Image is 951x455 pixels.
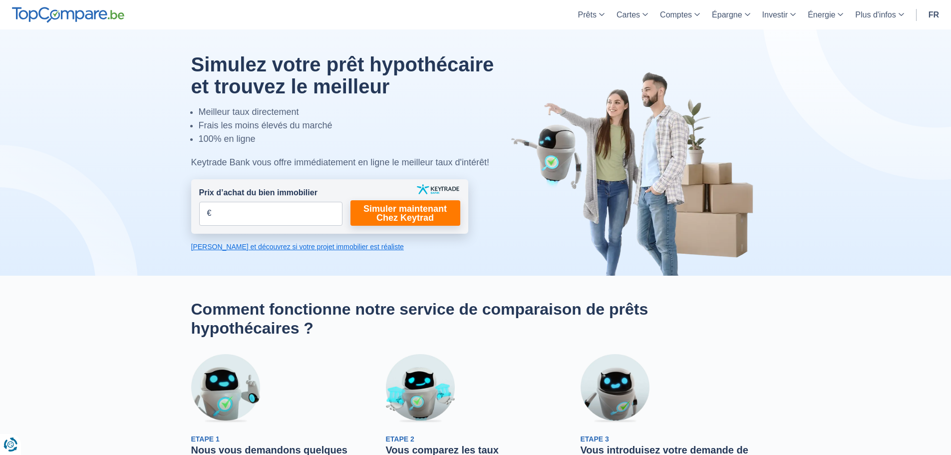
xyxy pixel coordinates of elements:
li: Frais les moins élevés du marché [199,119,517,132]
img: Etape 1 [191,354,260,423]
a: Simuler maintenant Chez Keytrad [350,200,460,226]
span: Etape 3 [581,435,609,443]
span: € [207,208,212,219]
a: [PERSON_NAME] et découvrez si votre projet immobilier est réaliste [191,242,468,252]
img: TopCompare [12,7,124,23]
h1: Simulez votre prêt hypothécaire et trouvez le meilleur [191,53,517,97]
div: Keytrade Bank vous offre immédiatement en ligne le meilleur taux d'intérêt! [191,156,517,169]
img: keytrade [417,184,459,194]
img: image-hero [511,71,760,276]
span: Etape 1 [191,435,220,443]
label: Prix d’achat du bien immobilier [199,187,317,199]
li: 100% en ligne [199,132,517,146]
span: Etape 2 [386,435,414,443]
li: Meilleur taux directement [199,105,517,119]
h2: Comment fonctionne notre service de comparaison de prêts hypothécaires ? [191,300,760,338]
img: Etape 3 [581,354,649,423]
img: Etape 2 [386,354,455,423]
